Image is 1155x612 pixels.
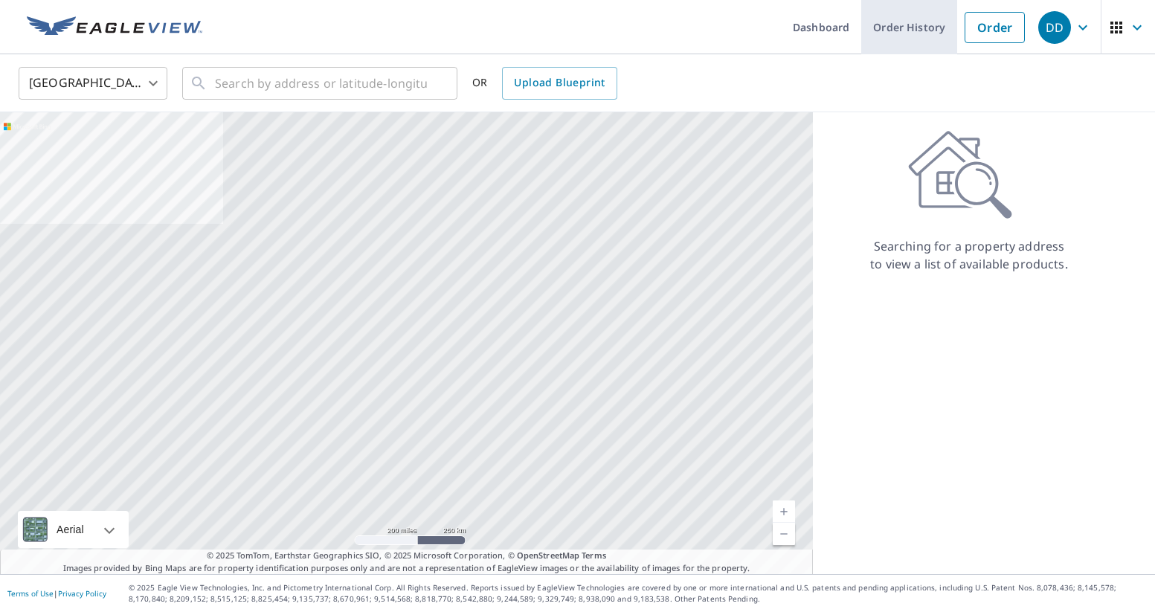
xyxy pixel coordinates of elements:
[1038,11,1071,44] div: DD
[502,67,617,100] a: Upload Blueprint
[773,523,795,545] a: Current Level 5, Zoom Out
[869,237,1069,273] p: Searching for a property address to view a list of available products.
[582,550,606,561] a: Terms
[965,12,1025,43] a: Order
[18,511,129,548] div: Aerial
[207,550,606,562] span: © 2025 TomTom, Earthstar Geographics SIO, © 2025 Microsoft Corporation, ©
[517,550,579,561] a: OpenStreetMap
[514,74,605,92] span: Upload Blueprint
[773,500,795,523] a: Current Level 5, Zoom In
[7,588,54,599] a: Terms of Use
[215,62,427,104] input: Search by address or latitude-longitude
[129,582,1148,605] p: © 2025 Eagle View Technologies, Inc. and Pictometry International Corp. All Rights Reserved. Repo...
[52,511,89,548] div: Aerial
[58,588,106,599] a: Privacy Policy
[472,67,617,100] div: OR
[7,589,106,598] p: |
[19,62,167,104] div: [GEOGRAPHIC_DATA]
[27,16,202,39] img: EV Logo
